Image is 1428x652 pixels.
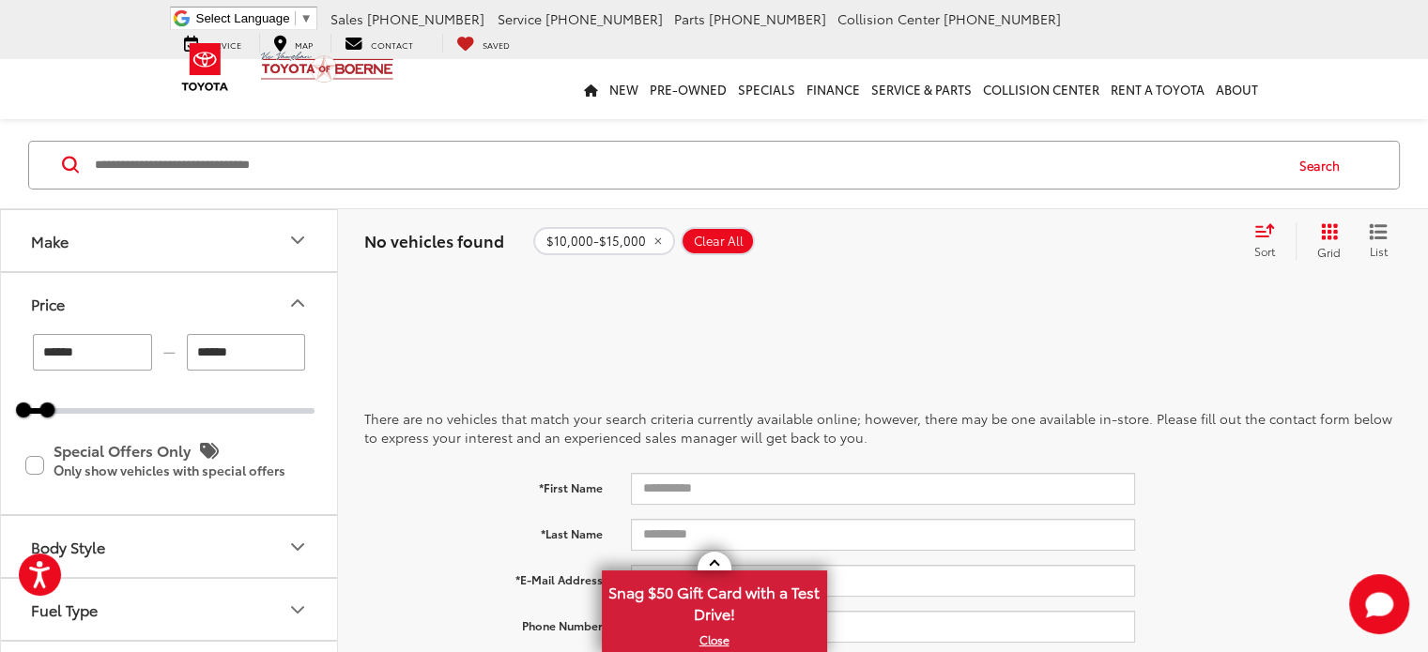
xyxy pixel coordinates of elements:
span: Grid [1317,244,1341,260]
button: Toggle Chat Window [1349,574,1409,634]
div: Body Style [286,536,309,558]
button: PricePrice [1,273,339,334]
span: Parts [674,9,705,28]
div: Body Style [31,538,105,555]
div: Fuel Type [286,599,309,621]
p: Only show vehicles with special offers [54,464,313,478]
span: Sort [1254,243,1275,259]
span: Snag $50 Gift Card with a Test Drive! [604,572,825,629]
button: Search [1282,142,1367,189]
span: — [158,344,181,360]
span: [PHONE_NUMBER] [709,9,826,28]
a: Select Language​ [196,11,313,25]
svg: Start Chat [1349,574,1409,634]
label: Special Offers Only [25,434,313,495]
label: *E-Mail Address [350,565,617,588]
button: Select sort value [1245,222,1296,260]
img: Toyota [170,37,240,98]
span: Clear All [694,234,744,249]
span: Select Language [196,11,290,25]
button: Clear All [681,227,755,255]
button: Fuel TypeFuel Type [1,579,339,640]
button: MakeMake [1,210,339,271]
div: Price [286,292,309,314]
a: My Saved Vehicles [442,34,524,53]
label: *Last Name [350,519,617,542]
span: ​ [295,11,296,25]
a: Map [259,34,327,53]
a: Specials [732,59,801,119]
div: Fuel Type [31,600,98,618]
span: Saved [483,38,510,51]
a: Rent a Toyota [1105,59,1210,119]
label: *First Name [350,473,617,496]
span: Collision Center [837,9,940,28]
span: [PHONE_NUMBER] [545,9,663,28]
button: List View [1355,222,1402,260]
span: ▼ [300,11,313,25]
a: New [604,59,644,119]
input: maximum Buy price [187,334,306,371]
a: Home [578,59,604,119]
img: Vic Vaughan Toyota of Boerne [260,51,394,83]
div: Make [286,229,309,251]
input: Search by Make, Model, or Keyword [93,143,1282,188]
a: Finance [801,59,866,119]
input: minimum Buy price [33,334,152,371]
button: Grid View [1296,222,1355,260]
a: Pre-Owned [644,59,732,119]
span: [PHONE_NUMBER] [367,9,484,28]
span: Sales [330,9,363,28]
button: remove 10000-15000 [533,227,675,255]
span: List [1369,243,1388,259]
a: Service & Parts: Opens in a new tab [866,59,977,119]
div: Make [31,232,69,250]
a: Service [170,34,255,53]
div: Price [31,295,65,312]
span: [PHONE_NUMBER] [944,9,1061,28]
span: $10,000-$15,000 [546,234,646,249]
p: There are no vehicles that match your search criteria currently available online; however, there ... [364,409,1402,447]
label: Phone Number [350,611,617,634]
a: Contact [330,34,427,53]
span: Service [498,9,542,28]
span: No vehicles found [364,229,504,251]
button: Body StyleBody Style [1,516,339,577]
a: About [1210,59,1264,119]
a: Collision Center [977,59,1105,119]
